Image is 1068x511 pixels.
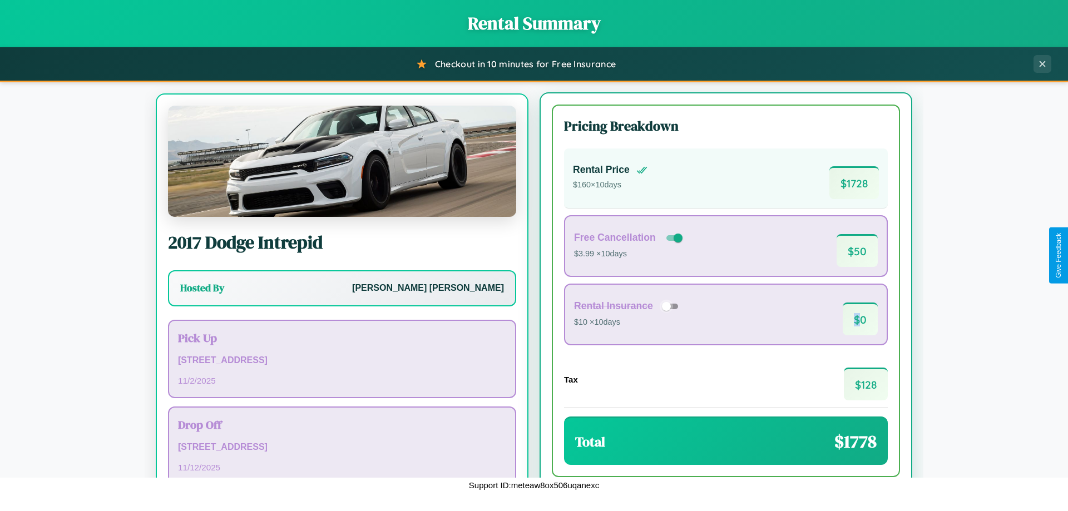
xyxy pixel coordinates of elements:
[844,368,888,400] span: $ 128
[178,460,506,475] p: 11 / 12 / 2025
[574,300,653,312] h4: Rental Insurance
[469,478,599,493] p: Support ID: meteaw8ox506uqanexc
[573,178,647,192] p: $ 160 × 10 days
[843,302,878,335] span: $ 0
[829,166,879,199] span: $ 1728
[178,330,506,346] h3: Pick Up
[574,232,656,244] h4: Free Cancellation
[180,281,224,295] h3: Hosted By
[178,439,506,455] p: [STREET_ADDRESS]
[168,230,516,255] h2: 2017 Dodge Intrepid
[564,375,578,384] h4: Tax
[352,280,504,296] p: [PERSON_NAME] [PERSON_NAME]
[574,247,685,261] p: $3.99 × 10 days
[837,234,878,267] span: $ 50
[834,429,877,454] span: $ 1778
[574,315,682,330] p: $10 × 10 days
[168,106,516,217] img: Dodge Intrepid
[573,164,630,176] h4: Rental Price
[435,58,616,70] span: Checkout in 10 minutes for Free Insurance
[1055,233,1062,278] div: Give Feedback
[178,373,506,388] p: 11 / 2 / 2025
[564,117,888,135] h3: Pricing Breakdown
[178,353,506,369] p: [STREET_ADDRESS]
[11,11,1057,36] h1: Rental Summary
[178,416,506,433] h3: Drop Off
[575,433,605,451] h3: Total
